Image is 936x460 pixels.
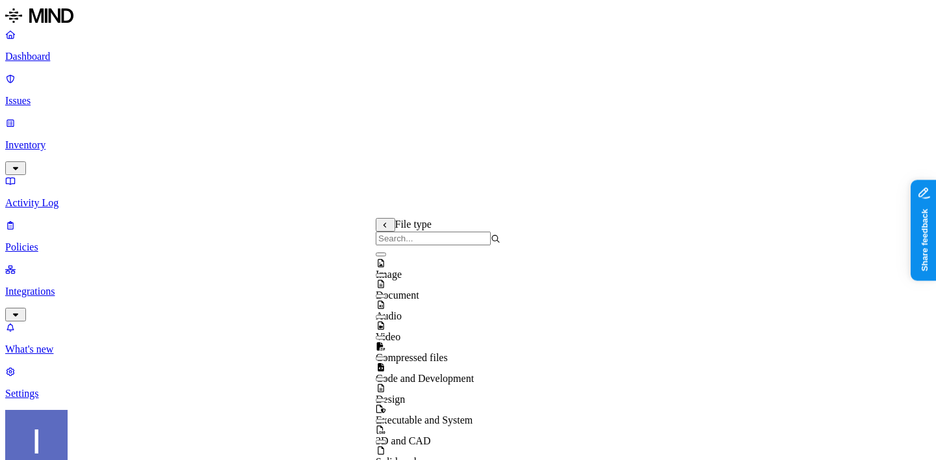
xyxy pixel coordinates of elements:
a: Integrations [5,264,931,319]
p: What's new [5,344,931,355]
p: Integrations [5,286,931,297]
a: Inventory [5,117,931,173]
img: MIND [5,5,73,26]
p: Issues [5,95,931,107]
p: Activity Log [5,197,931,209]
a: Dashboard [5,29,931,62]
p: Dashboard [5,51,931,62]
a: Policies [5,219,931,253]
p: Inventory [5,139,931,151]
a: Settings [5,366,931,399]
p: Policies [5,241,931,253]
p: Settings [5,388,931,399]
a: Activity Log [5,175,931,209]
input: Search... [376,232,491,245]
a: What's new [5,321,931,355]
a: MIND [5,5,931,29]
span: File type [395,219,432,230]
a: Issues [5,73,931,107]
